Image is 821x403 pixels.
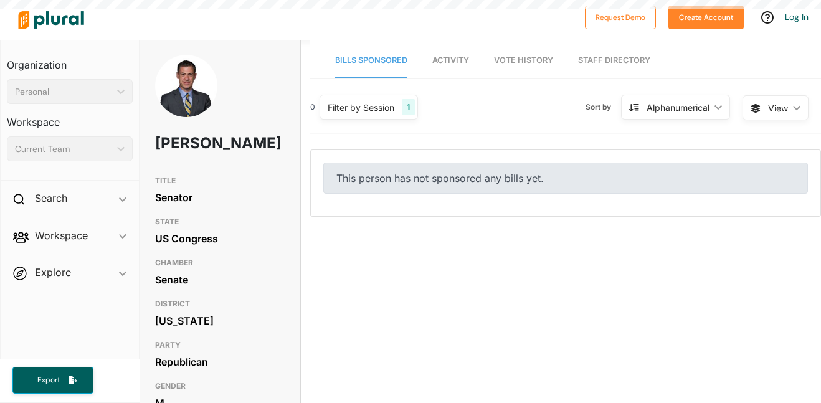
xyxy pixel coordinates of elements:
span: Vote History [494,55,553,65]
div: 0 [310,102,315,113]
span: Bills Sponsored [335,55,407,65]
h3: CHAMBER [155,255,285,270]
div: Senator [155,188,285,207]
div: Senate [155,270,285,289]
div: This person has not sponsored any bills yet. [323,163,808,194]
h3: Organization [7,47,133,74]
h3: STATE [155,214,285,229]
h3: PARTY [155,338,285,353]
a: Activity [432,43,469,78]
a: Create Account [668,10,744,23]
a: Staff Directory [578,43,650,78]
span: Export [29,375,69,386]
div: Republican [155,353,285,371]
h3: TITLE [155,173,285,188]
button: Create Account [668,6,744,29]
div: 1 [402,99,415,115]
div: Alphanumerical [647,101,709,114]
button: Export [12,367,93,394]
a: Vote History [494,43,553,78]
h3: Workspace [7,104,133,131]
a: Bills Sponsored [335,43,407,78]
div: Current Team [15,143,112,156]
span: View [768,102,788,115]
h1: [PERSON_NAME] [155,125,233,162]
div: Personal [15,85,112,98]
button: Request Demo [585,6,656,29]
h2: Search [35,191,67,205]
a: Request Demo [585,10,656,23]
div: [US_STATE] [155,311,285,330]
span: Activity [432,55,469,65]
a: Log In [785,11,809,22]
h3: DISTRICT [155,296,285,311]
span: Sort by [586,102,621,113]
div: US Congress [155,229,285,248]
img: Headshot of Jim Banks [155,55,217,131]
h3: GENDER [155,379,285,394]
div: Filter by Session [328,101,394,114]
